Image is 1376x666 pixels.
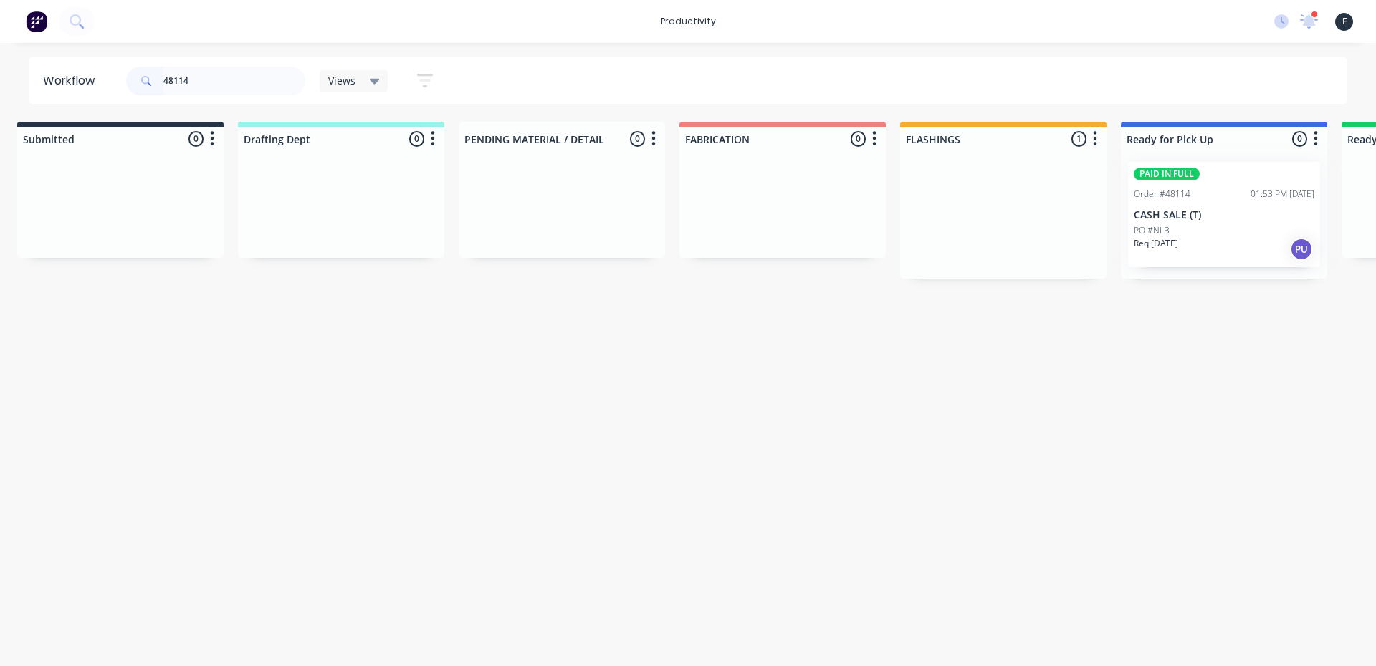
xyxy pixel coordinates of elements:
input: Search for orders... [163,67,305,95]
span: F [1342,15,1347,28]
span: Views [328,73,355,88]
img: Factory [26,11,47,32]
div: productivity [654,11,723,32]
div: Workflow [43,72,102,90]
